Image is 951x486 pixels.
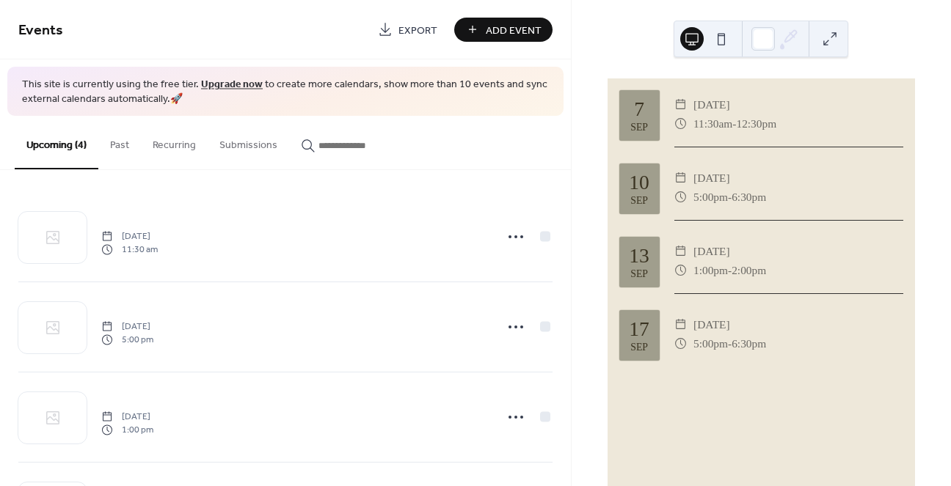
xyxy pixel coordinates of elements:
[693,95,730,114] span: [DATE]
[101,334,153,347] span: 5:00 pm
[629,246,649,266] div: 13
[454,18,553,42] button: Add Event
[18,16,63,45] span: Events
[732,261,766,280] span: 2:00pm
[634,99,644,119] div: 7
[101,243,158,257] span: 11:30 am
[732,188,766,207] span: 6:30pm
[732,334,766,353] span: 6:30pm
[728,334,732,353] span: -
[693,315,730,334] span: [DATE]
[101,424,153,437] span: 1:00 pm
[674,261,688,280] div: ​
[728,188,732,207] span: -
[98,116,141,168] button: Past
[674,315,688,334] div: ​
[22,78,549,106] span: This site is currently using the free tier. to create more calendars, show more than 10 events an...
[208,116,289,168] button: Submissions
[693,114,732,133] span: 11:30am
[693,261,728,280] span: 1:00pm
[15,116,98,169] button: Upcoming (4)
[693,242,730,261] span: [DATE]
[101,229,158,243] span: [DATE]
[141,116,208,168] button: Recurring
[201,75,263,95] a: Upgrade now
[630,342,648,353] div: Sep
[398,23,437,38] span: Export
[674,334,688,353] div: ​
[693,188,728,207] span: 5:00pm
[630,122,648,133] div: Sep
[101,320,153,333] span: [DATE]
[728,261,732,280] span: -
[101,410,153,423] span: [DATE]
[367,18,448,42] a: Export
[674,95,688,114] div: ​
[736,114,776,133] span: 12:30pm
[693,334,728,353] span: 5:00pm
[629,319,649,339] div: 17
[693,169,730,188] span: [DATE]
[629,172,649,193] div: 10
[732,114,736,133] span: -
[674,169,688,188] div: ​
[630,196,648,206] div: Sep
[674,114,688,133] div: ​
[486,23,542,38] span: Add Event
[674,242,688,261] div: ​
[630,269,648,279] div: Sep
[674,188,688,207] div: ​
